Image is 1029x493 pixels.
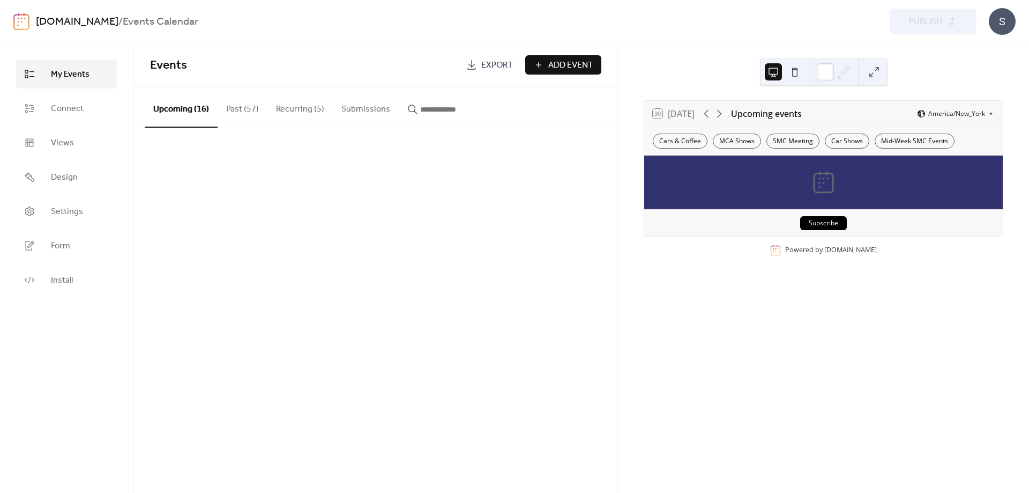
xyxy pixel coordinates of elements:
[16,266,117,295] a: Install
[875,134,955,149] div: Mid-Week SMC Events
[766,134,819,149] div: SMC Meeting
[481,59,513,72] span: Export
[51,102,84,115] span: Connect
[16,94,117,123] a: Connect
[51,137,74,150] span: Views
[458,55,521,75] a: Export
[51,205,83,218] span: Settings
[123,12,198,32] b: Events Calendar
[16,231,117,260] a: Form
[16,197,117,226] a: Settings
[218,87,267,127] button: Past (57)
[16,163,117,192] a: Design
[928,111,985,117] span: America/New_York
[118,12,123,32] b: /
[36,12,118,32] a: [DOMAIN_NAME]
[653,134,707,149] div: Cars & Coffee
[145,87,218,128] button: Upcoming (16)
[825,134,869,149] div: Car Shows
[989,8,1016,35] div: S
[51,240,70,253] span: Form
[548,59,593,72] span: Add Event
[150,54,187,77] span: Events
[13,13,29,30] img: logo
[16,60,117,89] a: My Events
[333,87,399,127] button: Submissions
[51,68,90,81] span: My Events
[800,216,847,230] button: Subscribe
[525,55,601,75] button: Add Event
[51,171,78,184] span: Design
[51,274,73,287] span: Install
[267,87,333,127] button: Recurring (5)
[713,134,761,149] div: MCA Shows
[731,107,802,120] div: Upcoming events
[785,246,877,255] div: Powered by
[824,246,877,255] a: [DOMAIN_NAME]
[16,128,117,157] a: Views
